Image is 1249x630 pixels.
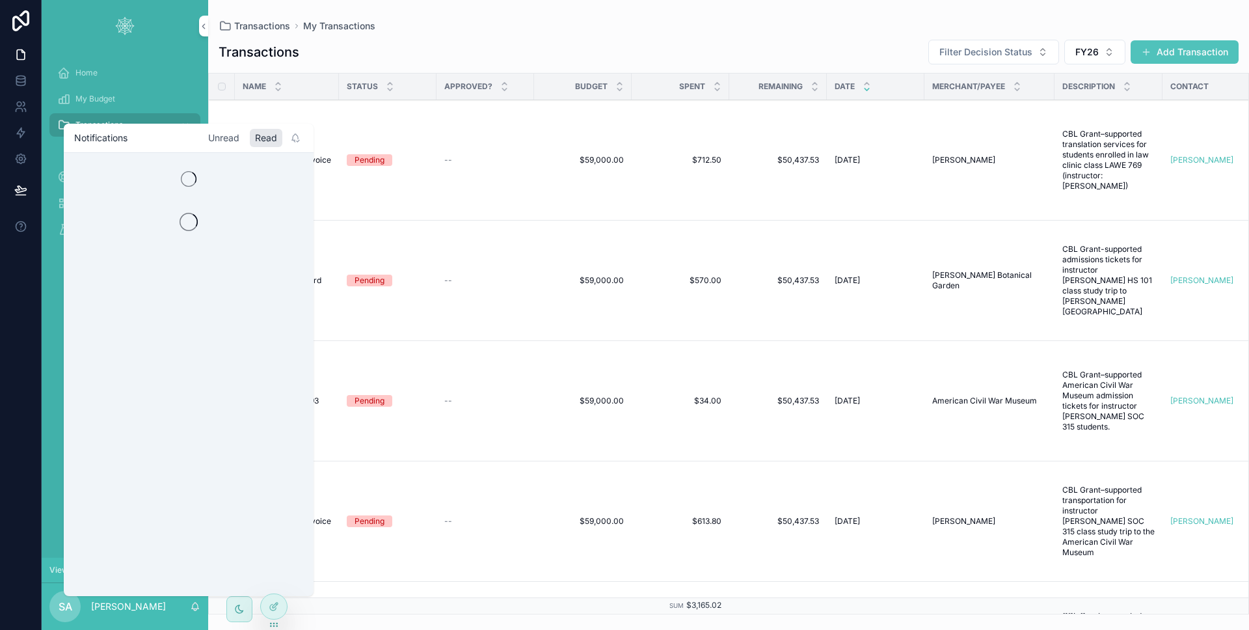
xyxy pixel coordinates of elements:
[444,516,452,527] span: --
[542,516,624,527] a: $59,000.00
[203,129,245,147] div: Unread
[75,94,115,104] span: My Budget
[49,217,200,241] a: UR Spend Categories
[444,81,492,92] span: Approved?
[347,154,429,166] a: Pending
[542,396,624,406] a: $59,000.00
[355,395,384,407] div: Pending
[669,603,684,610] small: Sum
[928,40,1059,64] button: Select Button
[303,20,375,33] a: My Transactions
[444,396,526,406] a: --
[219,20,290,33] a: Transactions
[444,516,526,527] a: --
[835,516,860,527] span: [DATE]
[932,516,995,527] span: [PERSON_NAME]
[49,61,200,85] a: Home
[49,191,200,215] a: Mapped Index Cheat Sheet
[355,515,384,527] div: Pending
[639,516,721,527] a: $613.80
[1062,129,1155,191] a: CBL Grant–supported translation services for students enrolled in law clinic class LAWE 769 (inst...
[932,516,1047,527] a: [PERSON_NAME]
[1062,81,1115,92] span: Description
[444,275,452,286] span: --
[1075,46,1099,59] span: FY26
[932,396,1037,406] span: American Civil War Museum
[542,155,624,165] a: $59,000.00
[42,52,208,258] div: scrollable content
[1170,275,1233,286] a: [PERSON_NAME]
[49,165,200,189] a: My Payment Requests
[49,113,200,137] a: Transactions
[639,396,721,406] a: $34.00
[1062,244,1155,317] a: CBL Grant-supported admissions tickets for instructor [PERSON_NAME] HS 101 class study trip to [P...
[835,275,917,286] a: [DATE]
[1170,396,1233,406] a: [PERSON_NAME]
[347,81,378,92] span: Status
[75,120,123,130] span: Transactions
[575,81,608,92] span: Budget
[347,275,429,286] a: Pending
[542,275,624,286] a: $59,000.00
[639,155,721,165] a: $712.50
[835,155,860,165] span: [DATE]
[1170,155,1233,165] a: [PERSON_NAME]
[679,81,705,92] span: Spent
[250,129,282,147] div: Read
[444,155,452,165] span: --
[1170,516,1233,527] span: [PERSON_NAME]
[75,68,98,78] span: Home
[686,601,721,610] span: $3,165.02
[1062,370,1155,432] a: CBL Grant–supported American Civil War Museum admission tickets for instructor [PERSON_NAME] SOC ...
[932,270,1047,291] a: [PERSON_NAME] Botanical Garden
[759,81,803,92] span: Remaining
[737,516,819,527] span: $50,437.53
[347,395,429,407] a: Pending
[49,87,200,111] a: My Budget
[737,396,819,406] a: $50,437.53
[932,155,995,165] span: [PERSON_NAME]
[114,16,135,36] img: App logo
[835,396,917,406] a: [DATE]
[91,600,166,613] p: [PERSON_NAME]
[835,81,855,92] span: Date
[49,565,156,575] span: Viewing as [PERSON_NAME]
[1062,485,1155,558] span: CBL Grant–supported transportation for instructor [PERSON_NAME] SOC 315 class study trip to the A...
[639,275,721,286] a: $570.00
[347,515,429,527] a: Pending
[835,516,917,527] a: [DATE]
[1170,81,1209,92] span: Contact
[939,46,1032,59] span: Filter Decision Status
[737,155,819,165] a: $50,437.53
[835,155,917,165] a: [DATE]
[74,131,128,144] h1: Notifications
[835,275,860,286] span: [DATE]
[1064,40,1125,64] button: Select Button
[932,155,1047,165] a: [PERSON_NAME]
[835,396,860,406] span: [DATE]
[1131,40,1239,64] button: Add Transaction
[355,154,384,166] div: Pending
[234,20,290,33] span: Transactions
[243,81,266,92] span: Name
[737,275,819,286] a: $50,437.53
